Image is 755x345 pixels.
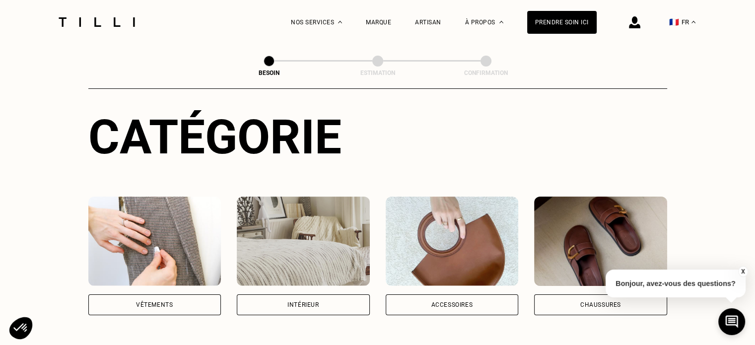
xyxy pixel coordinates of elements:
[55,17,138,27] img: Logo du service de couturière Tilli
[738,266,748,277] button: X
[219,69,319,76] div: Besoin
[237,197,370,286] img: Intérieur
[136,302,173,308] div: Vêtements
[88,197,221,286] img: Vêtements
[436,69,536,76] div: Confirmation
[629,16,640,28] img: icône connexion
[669,17,679,27] span: 🇫🇷
[338,21,342,23] img: Menu déroulant
[366,19,391,26] a: Marque
[534,197,667,286] img: Chaussures
[328,69,427,76] div: Estimation
[88,109,667,165] div: Catégorie
[606,270,746,297] p: Bonjour, avez-vous des questions?
[527,11,597,34] a: Prendre soin ici
[287,302,319,308] div: Intérieur
[691,21,695,23] img: menu déroulant
[386,197,519,286] img: Accessoires
[431,302,473,308] div: Accessoires
[415,19,441,26] a: Artisan
[580,302,621,308] div: Chaussures
[499,21,503,23] img: Menu déroulant à propos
